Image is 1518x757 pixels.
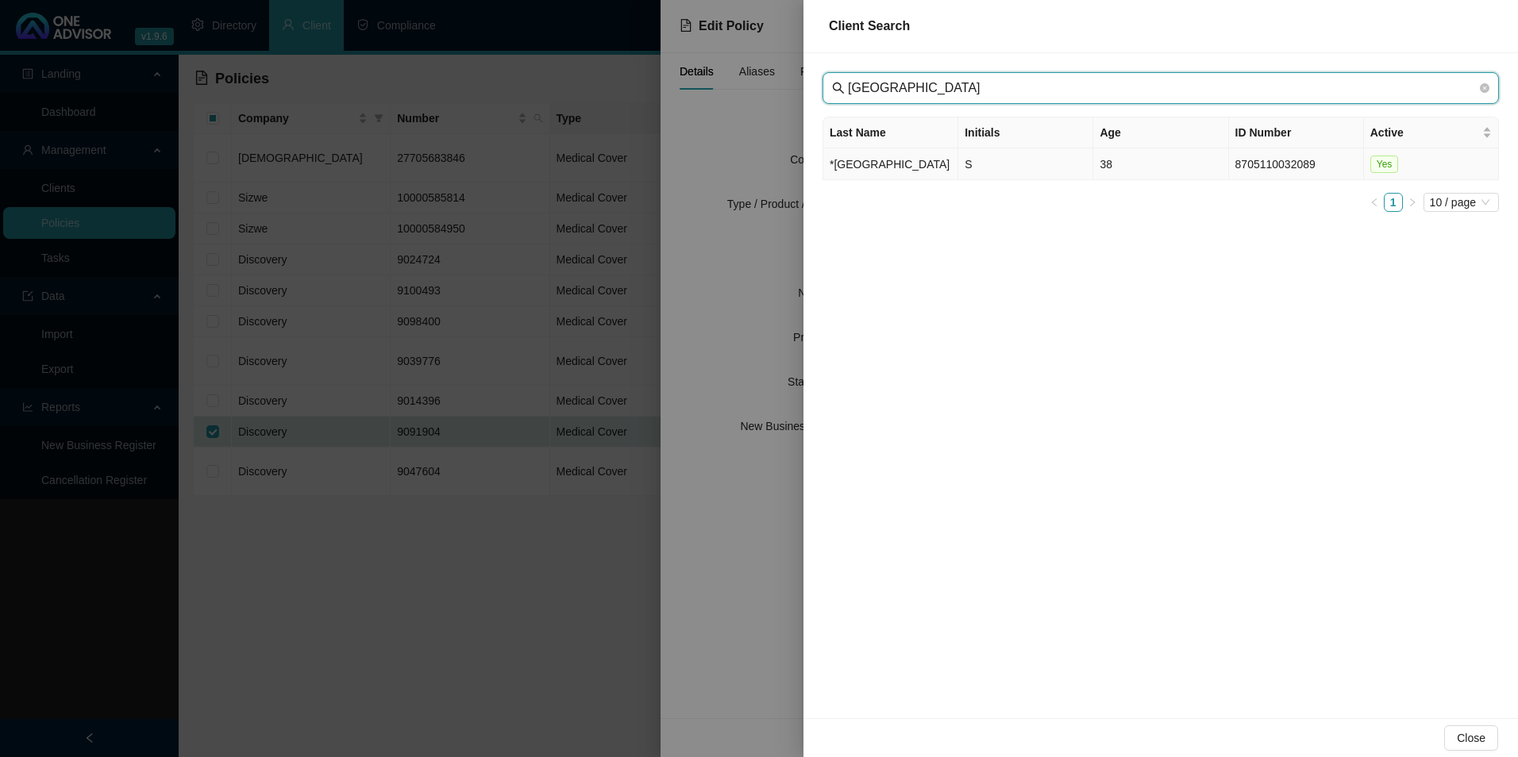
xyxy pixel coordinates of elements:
span: Client Search [829,19,910,33]
button: Close [1444,725,1498,751]
span: Active [1370,124,1479,141]
span: Yes [1370,156,1399,173]
td: 8705110032089 [1229,148,1364,180]
th: ID Number [1229,117,1364,148]
th: Initials [958,117,1093,148]
li: 1 [1384,193,1403,212]
a: 1 [1385,194,1402,211]
span: close-circle [1480,83,1489,93]
span: close-circle [1480,81,1489,95]
button: left [1365,193,1384,212]
button: right [1403,193,1422,212]
li: Previous Page [1365,193,1384,212]
th: Last Name [823,117,958,148]
li: Next Page [1403,193,1422,212]
span: search [832,82,845,94]
td: S [958,148,1093,180]
td: *[GEOGRAPHIC_DATA] [823,148,958,180]
span: Close [1457,729,1485,747]
th: Age [1093,117,1228,148]
span: 10 / page [1430,194,1493,211]
th: Active [1364,117,1499,148]
span: 38 [1100,158,1112,171]
span: left [1370,198,1379,207]
input: Last Name [848,79,1477,98]
div: Page Size [1424,193,1499,212]
span: right [1408,198,1417,207]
